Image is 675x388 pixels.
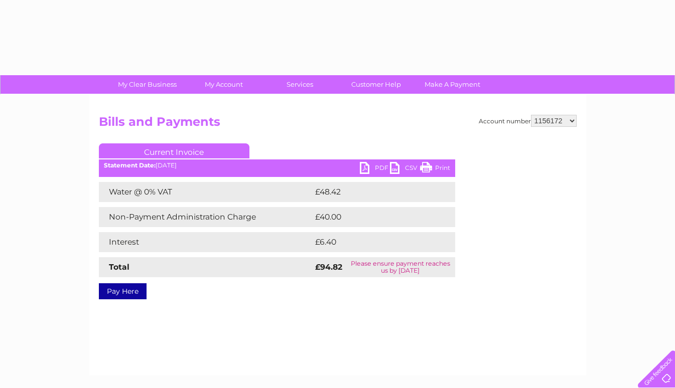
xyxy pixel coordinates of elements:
a: CSV [390,162,420,176]
div: [DATE] [99,162,455,169]
a: Pay Here [99,283,147,299]
a: My Clear Business [106,75,189,94]
a: Customer Help [335,75,418,94]
a: Services [258,75,341,94]
h2: Bills and Payments [99,115,577,134]
td: Please ensure payment reaches us by [DATE] [346,257,455,277]
td: £6.40 [313,232,432,252]
td: £40.00 [313,207,436,227]
td: £48.42 [313,182,435,202]
b: Statement Date: [104,161,156,169]
td: Non-Payment Administration Charge [99,207,313,227]
strong: £94.82 [315,262,342,272]
a: Print [420,162,450,176]
a: PDF [360,162,390,176]
td: Interest [99,232,313,252]
strong: Total [109,262,129,272]
a: Make A Payment [411,75,494,94]
a: My Account [182,75,265,94]
td: Water @ 0% VAT [99,182,313,202]
a: Current Invoice [99,143,249,158]
div: Account number [479,115,577,127]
